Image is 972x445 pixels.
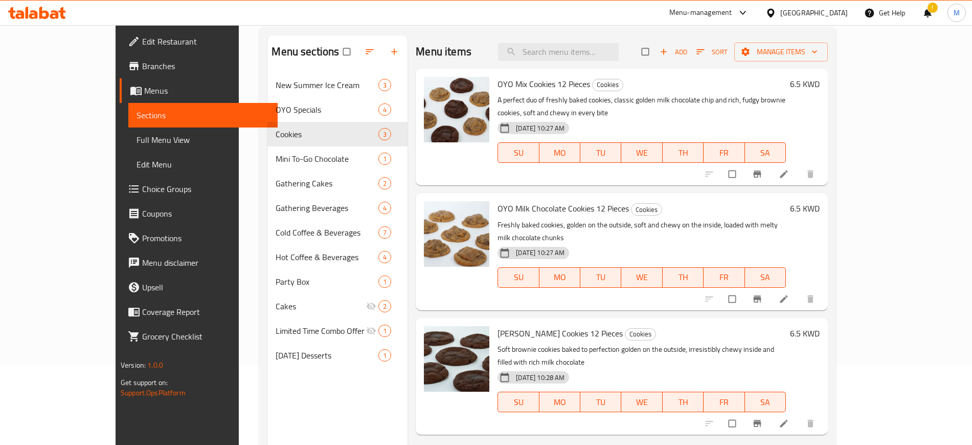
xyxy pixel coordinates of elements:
[379,277,391,287] span: 1
[379,154,391,164] span: 1
[378,153,391,165] div: items
[790,326,820,341] h6: 6.5 KWD
[749,395,782,410] span: SA
[120,177,278,201] a: Choice Groups
[779,169,791,179] a: Edit menu item
[502,145,535,160] span: SU
[366,326,376,336] svg: Inactive section
[276,276,378,288] span: Party Box
[544,395,576,410] span: MO
[379,252,391,262] span: 4
[267,122,408,146] div: Cookies3
[378,226,391,239] div: items
[663,392,704,412] button: TH
[120,300,278,324] a: Coverage Report
[667,395,699,410] span: TH
[722,414,744,433] span: Select to update
[267,97,408,122] div: OYO Specials4
[424,77,489,142] img: OYO Mix Cookies 12 Pieces
[142,60,269,72] span: Branches
[378,349,391,362] div: items
[631,204,662,216] span: Cookies
[592,79,623,91] div: Cookies
[383,40,408,63] button: Add section
[580,142,621,163] button: TU
[276,153,378,165] div: Mini To-Go Chocolate
[593,79,623,91] span: Cookies
[378,300,391,312] div: items
[137,134,269,146] span: Full Menu View
[544,270,576,285] span: MO
[498,142,539,163] button: SU
[512,373,569,383] span: [DATE] 10:28 AM
[799,288,824,310] button: delete
[498,392,539,412] button: SU
[142,257,269,269] span: Menu disclaimer
[660,46,687,58] span: Add
[745,267,786,288] button: SA
[366,301,376,311] svg: Inactive section
[142,207,269,220] span: Coupons
[498,43,619,61] input: search
[379,130,391,139] span: 3
[378,128,391,140] div: items
[694,44,730,60] button: Sort
[625,328,656,341] div: Cookies
[498,326,623,341] span: [PERSON_NAME] Cookies 12 Pieces
[120,201,278,226] a: Coupons
[276,226,378,239] span: Cold Coffee & Beverages
[790,77,820,91] h6: 6.5 KWD
[799,163,824,185] button: delete
[267,171,408,196] div: Gathering Cakes2
[120,275,278,300] a: Upsell
[636,42,657,61] span: Select section
[424,326,489,392] img: OYO Brownie Cookies 12 Pieces
[745,392,786,412] button: SA
[708,270,740,285] span: FR
[667,145,699,160] span: TH
[276,202,378,214] div: Gathering Beverages
[379,326,391,336] span: 1
[142,306,269,318] span: Coverage Report
[137,158,269,171] span: Edit Menu
[746,288,771,310] button: Branch-specific-item
[121,376,168,389] span: Get support on:
[502,395,535,410] span: SU
[742,46,820,58] span: Manage items
[142,232,269,244] span: Promotions
[276,79,378,91] div: New Summer Ice Cream
[544,145,576,160] span: MO
[580,267,621,288] button: TU
[379,105,391,115] span: 4
[663,142,704,163] button: TH
[120,226,278,250] a: Promotions
[704,267,744,288] button: FR
[584,395,617,410] span: TU
[722,289,744,309] span: Select to update
[267,196,408,220] div: Gathering Beverages4
[379,302,391,311] span: 2
[267,220,408,245] div: Cold Coffee & Beverages7
[276,103,378,116] span: OYO Specials
[657,44,690,60] span: Add item
[378,79,391,91] div: items
[137,109,269,121] span: Sections
[378,103,391,116] div: items
[276,300,366,312] div: Cakes
[954,7,960,18] span: M
[498,267,539,288] button: SU
[142,330,269,343] span: Grocery Checklist
[749,270,782,285] span: SA
[142,183,269,195] span: Choice Groups
[276,128,378,140] span: Cookies
[512,248,569,258] span: [DATE] 10:27 AM
[276,177,378,189] span: Gathering Cakes
[267,245,408,269] div: Hot Coffee & Beverages4
[779,294,791,304] a: Edit menu item
[621,142,662,163] button: WE
[722,164,744,184] span: Select to update
[625,328,655,340] span: Cookies
[690,44,734,60] span: Sort items
[379,203,391,213] span: 4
